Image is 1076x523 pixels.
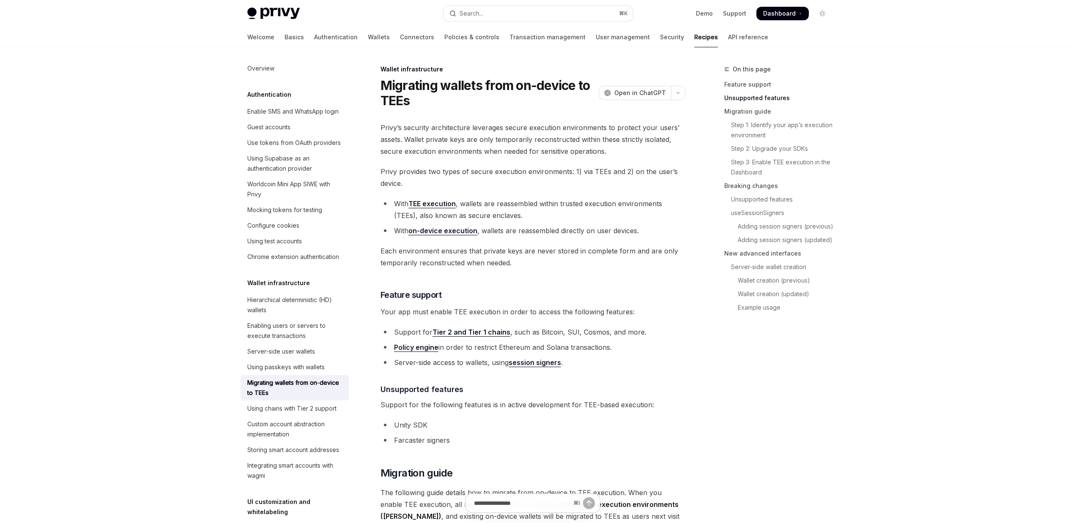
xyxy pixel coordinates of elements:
a: Overview [241,61,349,76]
div: Overview [247,63,274,74]
div: Wallet infrastructure [381,65,685,74]
a: Recipes [694,27,718,47]
a: Feature support [724,78,836,91]
div: Chrome extension authentication [247,252,339,262]
a: Integrating smart accounts with wagmi [241,458,349,483]
div: Use tokens from OAuth providers [247,138,341,148]
a: Use tokens from OAuth providers [241,135,349,150]
a: Hierarchical deterministic (HD) wallets [241,292,349,318]
a: Step 3: Enable TEE execution in the Dashboard [724,155,836,179]
a: TEE execution [408,199,456,208]
div: Enabling users or servers to execute transactions [247,321,344,341]
div: Enable SMS and WhatsApp login [247,106,339,117]
a: Step 2: Upgrade your SDKs [724,142,836,155]
div: Worldcoin Mini App SIWE with Privy [247,179,344,199]
a: Demo [696,9,713,18]
li: Farcaster signers [381,434,685,446]
a: Migration guide [724,105,836,118]
div: Migrating wallets from on-device to TEEs [247,378,344,398]
span: Open in ChatGPT [614,89,666,97]
a: Tier 2 and Tier 1 chains [433,328,510,337]
div: Guest accounts [247,122,290,132]
li: With , wallets are reassembled within trusted execution environments (TEEs), also known as secure... [381,198,685,221]
a: Adding session signers (previous) [724,220,836,233]
span: Privy’s security architecture leverages secure execution environments to protect your users’ asse... [381,122,685,157]
span: Dashboard [763,9,796,18]
button: Open in ChatGPT [599,86,671,100]
span: ⌘ K [619,10,628,17]
div: Integrating smart accounts with wagmi [247,460,344,481]
img: light logo [247,8,300,19]
a: Enable SMS and WhatsApp login [241,104,349,119]
span: Your app must enable TEE execution in order to access the following features: [381,306,685,318]
div: Custom account abstraction implementation [247,419,344,439]
a: Mocking tokens for testing [241,202,349,218]
a: session signers [509,358,561,367]
a: Wallets [368,27,390,47]
li: With , wallets are reassembled directly on user devices. [381,225,685,237]
a: Dashboard [756,7,809,20]
button: Toggle dark mode [816,7,829,20]
span: Migration guide [381,466,453,480]
div: Hierarchical deterministic (HD) wallets [247,295,344,315]
a: Authentication [314,27,358,47]
a: Step 1: Identify your app’s execution environment [724,118,836,142]
a: Support [723,9,746,18]
li: Unity SDK [381,419,685,431]
span: Unsupported features [381,384,463,395]
h5: UI customization and whitelabeling [247,497,349,517]
button: Send message [583,497,595,509]
span: Privy provides two types of secure execution environments: 1) via TEEs and 2) on the user’s device. [381,166,685,189]
a: Security [660,27,684,47]
a: Worldcoin Mini App SIWE with Privy [241,177,349,202]
a: Unsupported features [724,193,836,206]
a: Breaking changes [724,179,836,193]
a: Server-side user wallets [241,344,349,359]
a: Guest accounts [241,120,349,135]
div: Using chains with Tier 2 support [247,403,337,414]
li: Server-side access to wallets, using . [381,357,685,368]
a: Unsupported features [724,91,836,105]
a: Transaction management [509,27,586,47]
a: Using Supabase as an authentication provider [241,151,349,176]
a: Adding session signers (updated) [724,233,836,247]
a: API reference [728,27,768,47]
h1: Migrating wallets from on-device to TEEs [381,78,595,108]
a: Chrome extension authentication [241,249,349,264]
a: Connectors [400,27,434,47]
h5: Wallet infrastructure [247,278,310,288]
span: On this page [733,64,771,74]
div: Configure cookies [247,221,299,231]
a: Using test accounts [241,234,349,249]
a: Wallet creation (updated) [724,287,836,301]
a: Policies & controls [444,27,499,47]
a: Custom account abstraction implementation [241,417,349,442]
a: Wallet creation (previous) [724,274,836,287]
a: User management [596,27,650,47]
div: Mocking tokens for testing [247,205,322,215]
a: Welcome [247,27,274,47]
div: Search... [460,8,483,19]
a: Example usage [724,301,836,314]
span: Support for the following features is in active development for TEE-based execution: [381,399,685,411]
div: Using passkeys with wallets [247,362,325,372]
li: Support for , such as Bitcoin, SUI, Cosmos, and more. [381,326,685,338]
a: useSessionSigners [724,206,836,220]
button: Open search [444,6,633,21]
div: Server-side user wallets [247,346,315,357]
h5: Authentication [247,90,291,100]
div: Using test accounts [247,236,302,246]
a: Basics [285,27,304,47]
a: Using passkeys with wallets [241,360,349,375]
a: Enabling users or servers to execute transactions [241,318,349,343]
a: Storing smart account addresses [241,442,349,458]
a: Policy engine [394,343,438,352]
a: Using chains with Tier 2 support [241,401,349,416]
a: Migrating wallets from on-device to TEEs [241,375,349,400]
input: Ask a question... [474,494,570,512]
a: Server-side wallet creation [724,260,836,274]
a: Configure cookies [241,218,349,233]
a: New advanced interfaces [724,247,836,260]
li: in order to restrict Ethereum and Solana transactions. [381,341,685,353]
span: Feature support [381,289,442,301]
